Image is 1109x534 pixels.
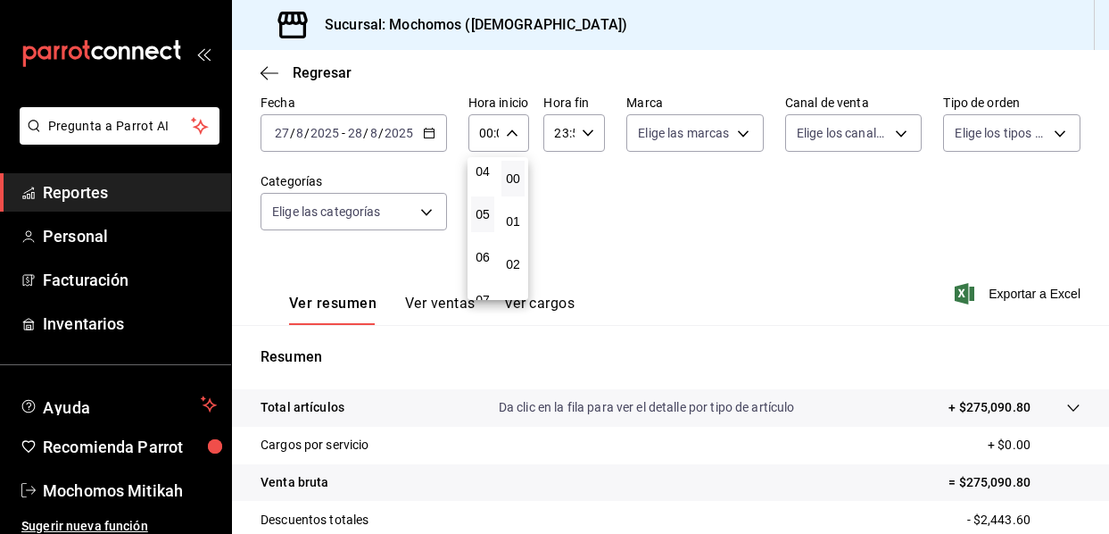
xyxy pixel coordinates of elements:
[471,282,494,318] button: 07
[471,154,494,189] button: 04
[501,161,525,196] button: 00
[512,171,514,186] span: 00
[512,214,514,229] span: 01
[501,204,525,239] button: 01
[471,239,494,275] button: 06
[512,257,514,271] span: 02
[482,207,484,221] span: 05
[482,250,484,264] span: 06
[482,164,484,179] span: 04
[471,196,494,232] button: 05
[501,246,525,282] button: 02
[482,293,484,307] span: 07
